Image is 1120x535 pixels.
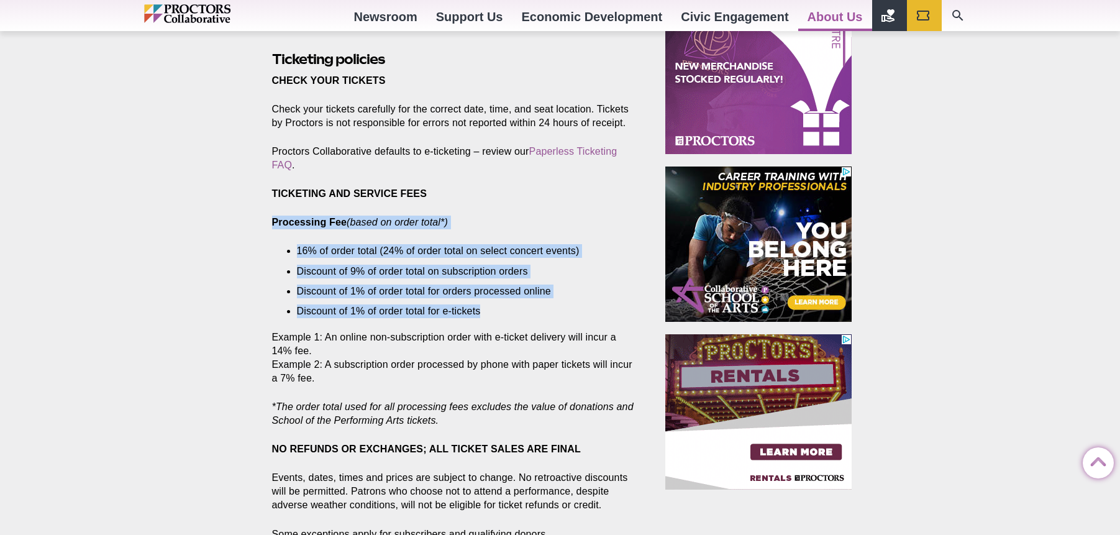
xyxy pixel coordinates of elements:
strong: CHECK YOUR TICKETS [272,75,386,86]
strong: TICKETING AND SERVICE FEES [272,188,427,199]
li: Discount of 1% of order total for e-tickets [297,304,619,318]
p: Check your tickets carefully for the correct date, time, and seat location. Tickets by Proctors i... [272,103,637,130]
a: Back to Top [1083,448,1108,473]
li: 16% of order total (24% of order total on select concert events) [297,244,619,258]
img: Proctors logo [144,4,284,23]
em: (based on order total*) [347,217,448,227]
li: Discount of 1% of order total for orders processed online [297,285,619,298]
p: Example 1: An online non-subscription order with e-ticket delivery will incur a 14% fee. Example ... [272,331,637,385]
em: *The order total used for all processing fees excludes the value of donations and School of the P... [272,401,634,426]
iframe: Advertisement [665,167,852,322]
p: Events, dates, times and prices are subject to change. No retroactive discounts will be permitted... [272,471,637,512]
iframe: Advertisement [665,334,852,490]
li: Discount of 9% of order total on subscription orders [297,265,619,278]
strong: Processing Fee [272,217,347,227]
h2: Ticketing policies [272,50,637,69]
strong: NO REFUNDS OR EXCHANGES; ALL TICKET SALES ARE FINAL [272,444,581,454]
p: Proctors Collaborative defaults to e-ticketing – review our . [272,145,637,172]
